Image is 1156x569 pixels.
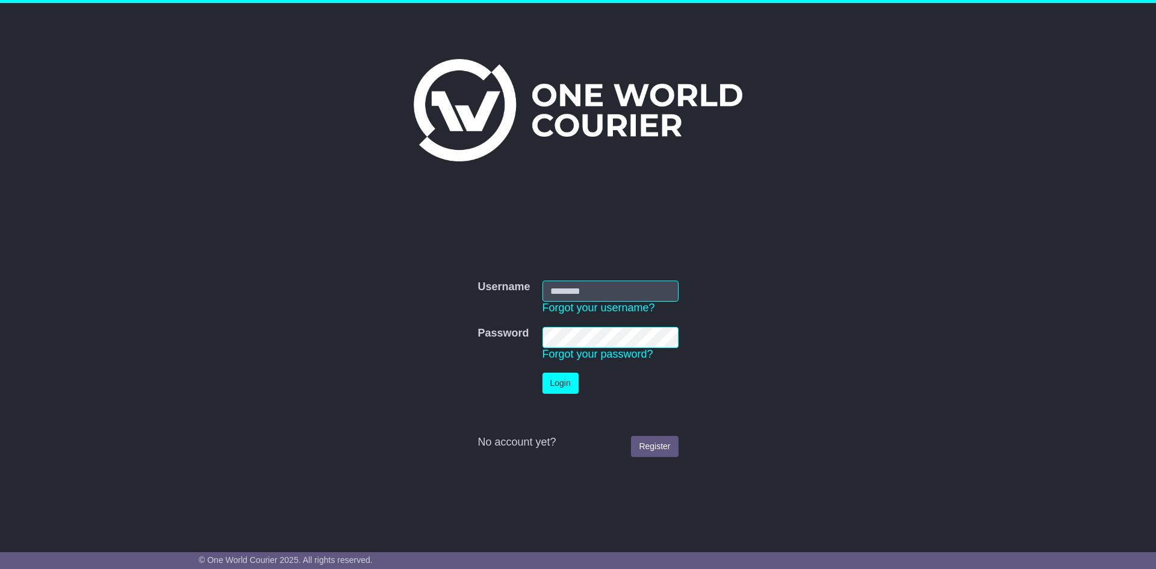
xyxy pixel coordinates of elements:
a: Forgot your password? [542,348,653,360]
label: Username [477,281,530,294]
span: © One World Courier 2025. All rights reserved. [199,555,373,565]
label: Password [477,327,529,340]
img: One World [414,59,742,161]
button: Login [542,373,579,394]
a: Forgot your username? [542,302,655,314]
div: No account yet? [477,436,678,449]
a: Register [631,436,678,457]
